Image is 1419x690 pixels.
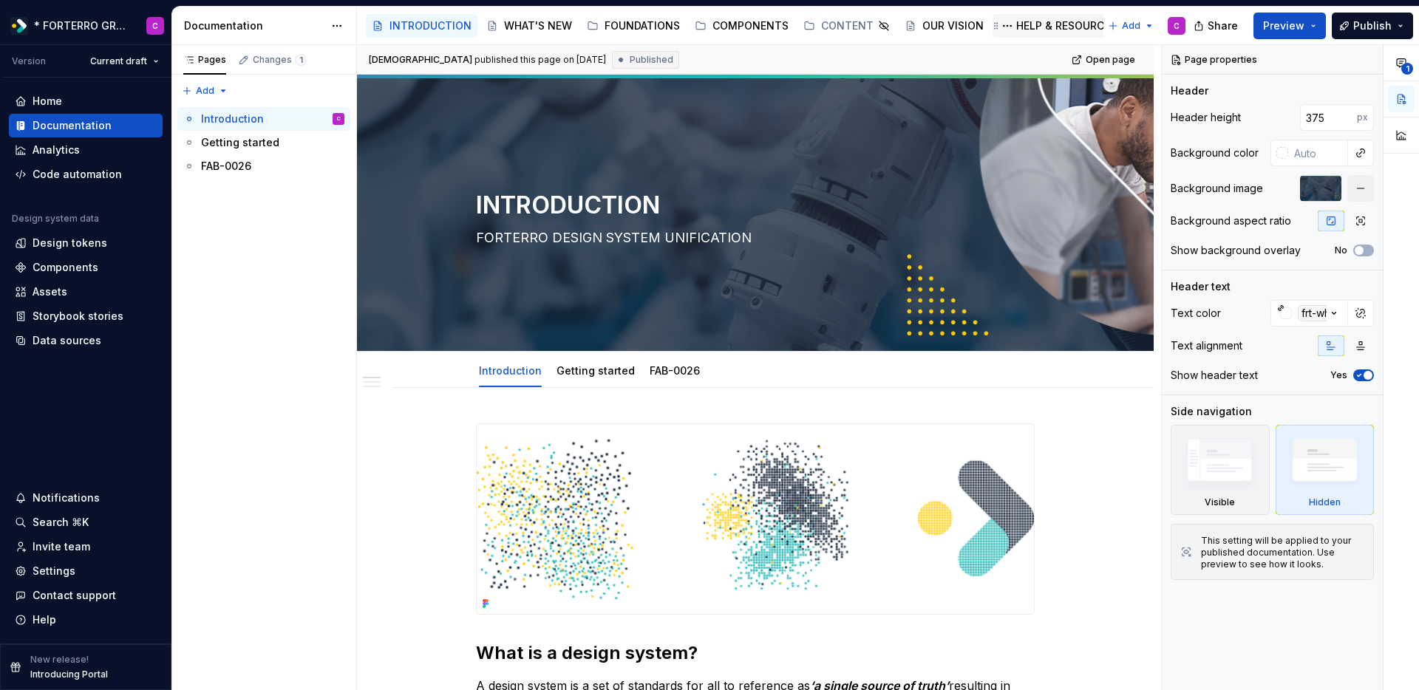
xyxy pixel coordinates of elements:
div: OUR VISION [922,18,984,33]
div: Page tree [177,107,350,178]
a: FAB-0026 [650,364,700,377]
button: Notifications [9,486,163,510]
button: Preview [1253,13,1326,39]
span: Publish [1353,18,1392,33]
div: published this page on [DATE] [474,54,606,66]
div: Changes [253,54,307,66]
span: Preview [1263,18,1304,33]
div: Home [33,94,62,109]
button: Contact support [9,584,163,607]
span: Current draft [90,55,147,67]
a: IntroductionC [177,107,350,131]
div: Design system data [12,213,99,225]
a: COMPONENTS [689,14,794,38]
div: Background color [1171,146,1259,160]
span: 1 [1401,63,1413,75]
a: Code automation [9,163,163,186]
div: Hidden [1276,425,1375,515]
img: 19b433f1-4eb9-4ddc-9788-ff6ca78edb97.png [10,17,28,35]
span: Add [196,85,214,97]
label: Yes [1330,369,1347,381]
div: FOUNDATIONS [605,18,680,33]
a: INTRODUCTION [366,14,477,38]
a: OUR VISION [899,14,990,38]
div: HELP & RESOURCES [1016,18,1117,33]
a: Data sources [9,329,163,352]
a: CONTENT [797,14,896,38]
div: INTRODUCTION [389,18,472,33]
div: Header text [1171,279,1231,294]
div: Notifications [33,491,100,505]
a: Home [9,89,163,113]
a: WHAT'S NEW [480,14,578,38]
div: COMPONENTS [712,18,789,33]
div: Contact support [33,588,116,603]
div: Getting started [551,355,641,386]
h2: What is a design system? [476,641,1035,665]
a: Invite team [9,535,163,559]
button: Help [9,608,163,632]
div: Introduction [473,355,548,386]
textarea: INTRODUCTION [473,188,1032,223]
div: Page tree [366,11,1100,41]
span: [DEMOGRAPHIC_DATA] [369,54,472,66]
div: Analytics [33,143,80,157]
div: Settings [33,564,75,578]
button: Search ⌘K [9,510,163,534]
div: * FORTERRO GROUP * [34,18,129,33]
div: Text color [1171,306,1221,321]
div: Documentation [184,18,324,33]
div: FAB-0026 [201,159,251,174]
a: Analytics [9,138,163,162]
div: Version [12,55,46,67]
div: Invite team [33,539,90,554]
a: HELP & RESOURCES [993,14,1123,38]
span: 1 [295,54,307,66]
span: Open page [1086,54,1135,66]
a: Open page [1067,49,1142,70]
a: Getting started [557,364,635,377]
div: Storybook stories [33,309,123,324]
span: Add [1122,20,1140,32]
div: Background image [1171,181,1263,196]
a: Design tokens [9,231,163,255]
input: Auto [1288,140,1348,166]
div: This setting will be applied to your published documentation. Use preview to see how it looks. [1201,535,1364,570]
p: New release! [30,654,89,666]
textarea: FORTERRO DESIGN SYSTEM UNIFICATION [473,226,1032,250]
div: Header [1171,83,1208,98]
div: Visible [1171,425,1270,515]
div: FAB-0026 [644,355,706,386]
div: Assets [33,284,67,299]
div: Data sources [33,333,101,348]
a: Settings [9,559,163,583]
div: Design tokens [33,236,107,250]
p: Introducing Portal [30,669,108,680]
div: Show background overlay [1171,243,1301,258]
div: C [1174,20,1180,32]
div: Introduction [201,112,264,126]
a: Assets [9,280,163,304]
div: Header height [1171,110,1241,125]
div: Help [33,612,56,627]
button: * FORTERRO GROUP *C [3,10,169,41]
input: Auto [1300,104,1357,131]
div: Documentation [33,118,112,133]
a: Storybook stories [9,304,163,328]
div: frt-white-500 [1298,305,1369,321]
div: CONTENT [821,18,874,33]
a: Components [9,256,163,279]
span: Published [630,54,673,66]
div: Background aspect ratio [1171,214,1291,228]
div: Search ⌘K [33,515,89,530]
a: Introduction [479,364,542,377]
label: No [1335,245,1347,256]
button: Publish [1332,13,1413,39]
a: FAB-0026 [177,154,350,178]
div: Components [33,260,98,275]
button: Share [1186,13,1248,39]
div: Pages [183,54,226,66]
div: Hidden [1309,496,1341,508]
button: Add [177,81,233,101]
div: Text alignment [1171,338,1242,353]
